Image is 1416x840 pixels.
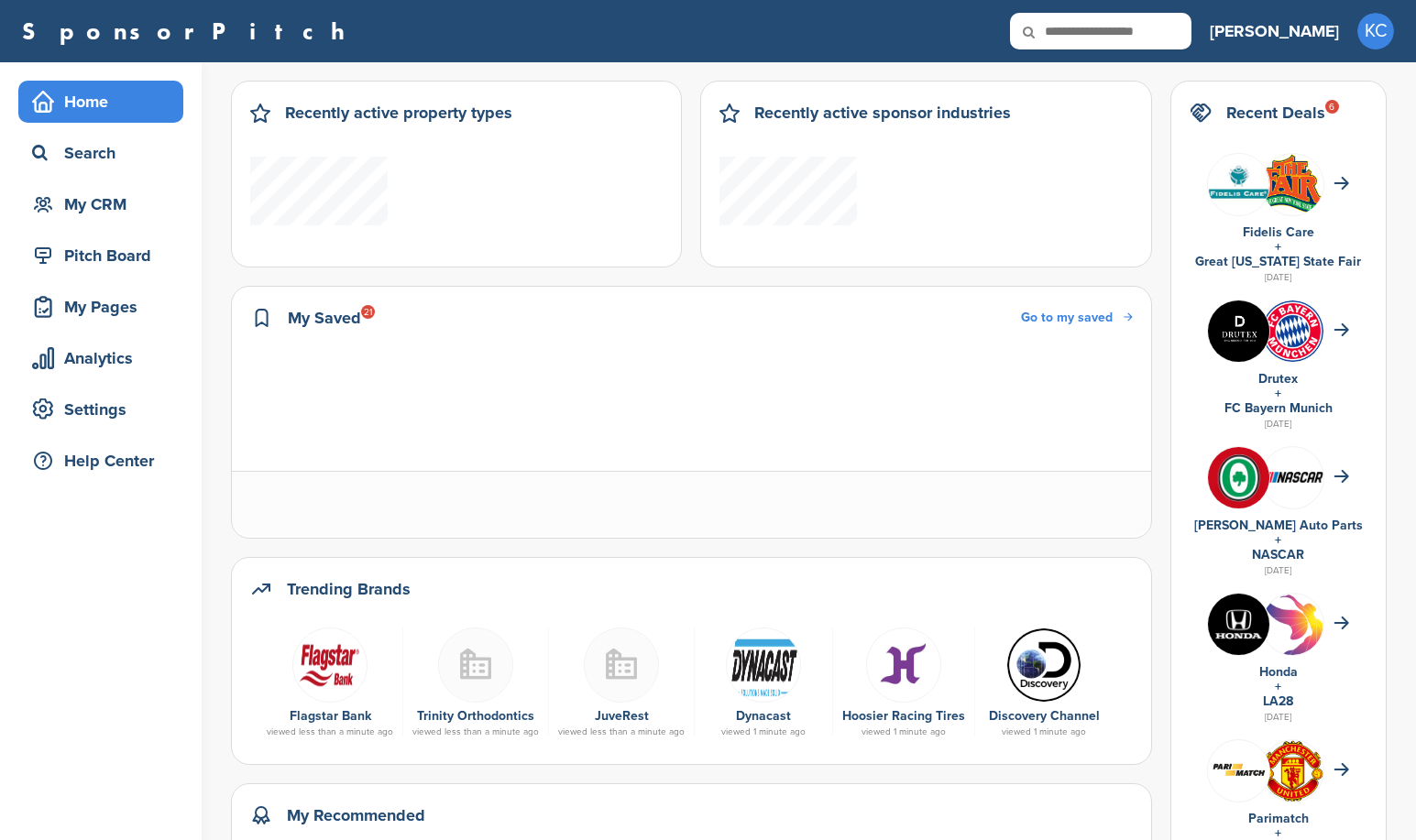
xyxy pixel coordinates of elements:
div: [DATE] [1190,562,1367,579]
a: Open uri20141112 50798 1ecn351 [267,627,393,701]
a: LA28 [1263,693,1293,709]
a: FC Bayern Munich [1224,400,1333,416]
div: Home [27,85,183,118]
div: Analytics [27,342,183,375]
img: Open uri20141112 64162 1l1jknv?1415809301 [1262,300,1323,362]
div: viewed 1 minute ago [842,727,965,736]
a: Settings [18,388,183,431]
div: viewed less than a minute ago [412,727,539,736]
div: viewed less than a minute ago [558,727,685,736]
h3: [PERSON_NAME] [1210,18,1339,44]
h2: Recently active property types [285,100,512,125]
a: + [1275,239,1281,255]
img: Download [1262,154,1323,214]
a: Home [18,81,183,123]
img: Data [1208,154,1269,215]
div: 21 [361,305,375,319]
a: Honda [1259,664,1298,680]
span: Go to my saved [1021,310,1113,325]
img: V7vhzcmg 400x400 [1208,447,1269,508]
a: SponsorPitch [22,19,357,43]
a: [PERSON_NAME] Auto Parts [1194,518,1363,533]
a: Drutex [1258,371,1298,387]
a: JuveRest [595,708,649,724]
img: Open uri20141112 64162 1lb1st5?1415809441 [1262,740,1323,802]
a: Screen shot 2016 02 05 at 10.43.59 am [704,627,823,701]
a: Hoosier Racing Tires [842,708,965,724]
a: Parimatch [1248,811,1309,826]
a: Trinity Orthodontics [417,708,534,724]
a: Buildingmissing [412,627,539,701]
a: My CRM [18,183,183,225]
div: [DATE] [1190,416,1367,432]
div: viewed less than a minute ago [267,727,393,736]
div: viewed 1 minute ago [984,727,1103,736]
a: Help Center [18,440,183,482]
a: Analytics [18,337,183,379]
img: Buildingmissing [584,627,659,703]
div: Search [27,136,183,169]
a: Mlduw8jm 400x400 [842,627,965,701]
a: + [1275,679,1281,694]
a: [PERSON_NAME] [1210,11,1339,51]
img: La 2028 olympics logo [1262,594,1323,703]
img: Buildingmissing [438,627,513,703]
a: 220px discovery 2016.svg [984,627,1103,701]
h2: Recent Deals [1226,100,1325,125]
a: Dynacast [736,708,791,724]
a: Flagstar Bank [290,708,371,724]
h2: My Recommended [287,802,425,828]
a: Fidelis Care [1243,224,1314,240]
h2: Trending Brands [287,576,411,602]
div: Help Center [27,444,183,477]
a: + [1275,532,1281,548]
a: Pitch Board [18,235,183,277]
div: Pitch Board [27,239,183,272]
a: + [1275,386,1281,401]
img: Kln5su0v 400x400 [1208,594,1269,655]
a: Go to my saved [1021,308,1133,328]
a: NASCAR [1252,547,1304,562]
img: Images (4) [1208,300,1269,362]
a: Buildingmissing [558,627,685,701]
a: Discovery Channel [989,708,1100,724]
span: KC [1357,13,1394,49]
div: [DATE] [1190,709,1367,725]
img: Screen shot 2016 02 05 at 10.43.59 am [726,627,801,703]
a: Great [US_STATE] State Fair [1195,254,1361,269]
div: 6 [1325,100,1339,114]
h2: Recently active sponsor industries [754,100,1011,125]
h2: My Saved [288,305,361,331]
a: Search [18,132,183,174]
img: 220px discovery 2016.svg [1006,627,1081,703]
div: viewed 1 minute ago [704,727,823,736]
img: Screen shot 2018 07 10 at 12.33.29 pm [1208,759,1269,781]
img: Mlduw8jm 400x400 [866,627,941,703]
img: Open uri20141112 50798 1ecn351 [292,627,368,703]
img: 7569886e 0a8b 4460 bc64 d028672dde70 [1262,472,1323,483]
div: [DATE] [1190,269,1367,286]
div: Settings [27,393,183,426]
a: My Pages [18,286,183,328]
div: My Pages [27,290,183,323]
div: My CRM [27,188,183,221]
